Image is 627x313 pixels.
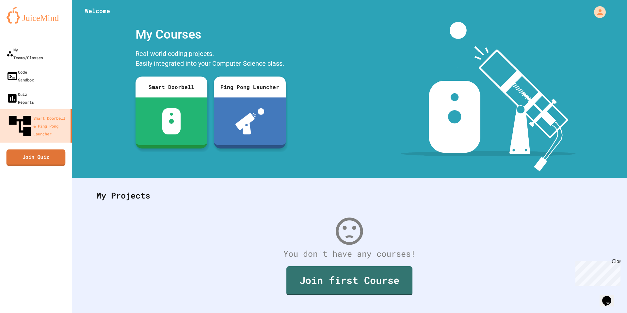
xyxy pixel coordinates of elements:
[573,258,620,286] iframe: chat widget
[7,149,66,165] a: Join Quiz
[7,68,34,84] div: Code Sandbox
[7,113,68,139] div: Smart Doorbell & Ping Pong Launcher
[214,77,286,97] div: Ping Pong Launcher
[132,47,289,72] div: Real-world coding projects. Easily integrated into your Computer Science class.
[7,90,34,106] div: Quiz Reports
[90,248,609,260] div: You don't have any courses!
[7,7,65,24] img: logo-orange.svg
[235,108,265,134] img: ppl-with-ball.png
[162,108,181,134] img: sdb-white.svg
[401,22,576,171] img: banner-image-my-projects.png
[132,22,289,47] div: My Courses
[600,287,620,306] iframe: chat widget
[286,266,412,295] a: Join first Course
[3,3,45,42] div: Chat with us now!Close
[136,77,207,97] div: Smart Doorbell
[587,5,607,20] div: My Account
[7,46,43,61] div: My Teams/Classes
[90,183,609,208] div: My Projects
